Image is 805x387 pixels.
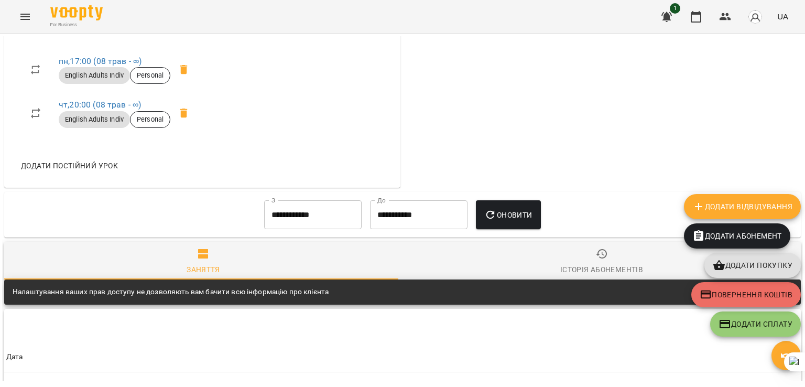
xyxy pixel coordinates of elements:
span: For Business [50,21,103,28]
img: avatar_s.png [748,9,763,24]
span: Додати покупку [713,259,792,272]
button: Додати Сплату [710,311,801,337]
span: Додати Відвідування [692,200,792,213]
span: UA [777,11,788,22]
span: English Adults Indiv [59,71,130,80]
span: Додати Сплату [719,318,792,330]
button: Додати Відвідування [684,194,801,219]
span: Додати Абонемент [692,230,782,242]
span: Дата [6,351,799,363]
span: Оновити [484,209,532,221]
span: Personal [130,71,170,80]
span: Видалити приватний урок Уліч Світлана індиви чт 20:00 клієнта Данилюк Наталія [171,101,197,126]
button: Додати Абонемент [684,223,790,249]
img: Voopty Logo [50,5,103,20]
span: Видалити приватний урок Уліч Світлана індиви пн 17:00 клієнта Данилюк Наталія [171,57,197,82]
div: Налаштування ваших прав доступу не дозволяють вам бачити всю інформацію про клієнта [13,283,329,302]
button: Оновити [476,200,540,230]
a: чт,20:00 (08 трав - ∞) [59,100,141,110]
a: пн,17:00 (08 трав - ∞) [59,56,142,66]
span: Повернення коштів [700,288,792,301]
button: UA [773,7,792,26]
button: Додати постійний урок [17,156,122,175]
div: Table Toolbar [4,309,801,342]
div: Дата [6,351,23,363]
button: Додати покупку [704,253,801,278]
div: Історія абонементів [560,263,643,276]
span: 1 [670,3,680,14]
span: Додати постійний урок [21,159,118,172]
button: Menu [13,4,38,29]
button: Повернення коштів [691,282,801,307]
div: Sort [6,351,23,363]
div: Заняття [187,263,220,276]
span: Personal [130,115,170,124]
span: English Adults Indiv [59,115,130,124]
